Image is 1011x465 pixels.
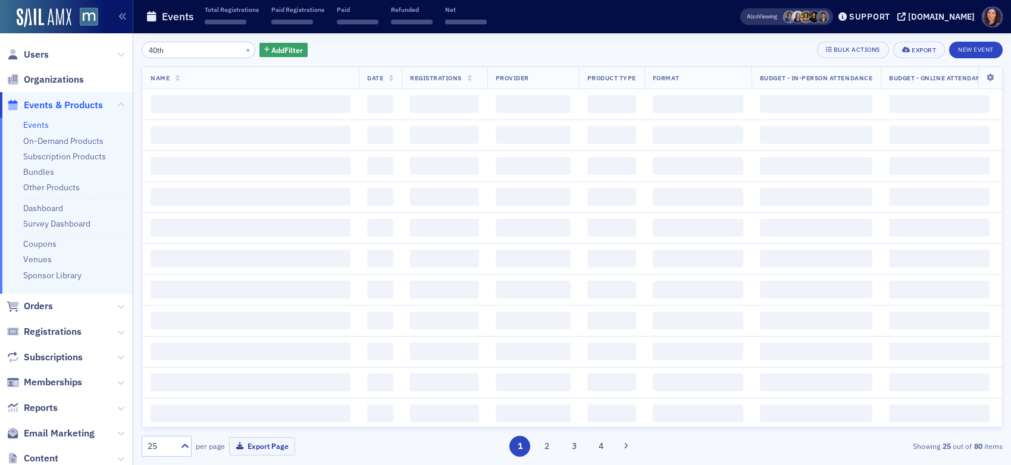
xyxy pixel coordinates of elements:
span: ‌ [587,373,636,391]
span: Format [653,74,679,82]
span: ‌ [367,250,393,268]
a: Events & Products [7,99,103,112]
span: Kelly Brown [791,11,804,23]
span: ‌ [271,20,313,24]
span: Product Type [587,74,636,82]
button: 2 [537,436,558,457]
span: ‌ [151,188,350,206]
span: ‌ [760,126,872,144]
span: ‌ [367,312,393,329]
a: Other Products [23,182,80,193]
span: ‌ [889,343,990,360]
button: Export Page [229,437,295,455]
span: ‌ [496,312,571,329]
a: Bundles [23,166,54,177]
span: ‌ [151,281,350,299]
span: Events & Products [24,99,103,112]
span: ‌ [653,281,743,299]
span: ‌ [445,20,487,24]
span: ‌ [496,126,571,144]
span: ‌ [410,188,478,206]
span: ‌ [367,188,393,206]
span: ‌ [410,250,478,268]
button: 4 [591,436,612,457]
span: ‌ [889,250,990,268]
span: Name [151,74,170,82]
span: ‌ [496,404,571,422]
button: 1 [509,436,530,457]
span: ‌ [367,404,393,422]
span: ‌ [653,404,743,422]
span: ‌ [496,95,571,113]
span: ‌ [889,126,990,144]
span: ‌ [151,95,350,113]
span: ‌ [205,20,246,24]
span: ‌ [889,312,990,329]
span: ‌ [760,343,872,360]
p: Total Registrations [205,5,259,14]
div: [DOMAIN_NAME] [908,11,975,22]
span: ‌ [151,250,350,268]
span: ‌ [367,373,393,391]
input: Search… [142,42,255,58]
span: ‌ [496,157,571,175]
span: ‌ [410,312,478,329]
button: 3 [564,436,584,457]
span: ‌ [760,250,872,268]
span: ‌ [760,281,872,299]
img: SailAMX [80,8,98,26]
span: ‌ [151,157,350,175]
div: 25 [148,440,174,453]
span: Chris Dougherty [783,11,796,23]
a: Orders [7,300,53,313]
span: ‌ [367,126,393,144]
span: ‌ [653,188,743,206]
span: ‌ [410,373,478,391]
a: Subscriptions [7,351,83,364]
span: Orders [24,300,53,313]
button: [DOMAIN_NAME] [897,12,979,21]
span: ‌ [760,157,872,175]
span: Budget - Online Attendance [889,74,990,82]
span: ‌ [889,157,990,175]
span: ‌ [587,219,636,237]
span: ‌ [496,250,571,268]
a: Organizations [7,73,84,86]
span: Laura Swann [800,11,812,23]
span: ‌ [151,404,350,422]
span: Registrations [410,74,462,82]
span: ‌ [587,95,636,113]
span: ‌ [410,95,478,113]
span: ‌ [653,126,743,144]
span: ‌ [410,404,478,422]
a: Sponsor Library [23,270,82,281]
a: Venues [23,254,52,265]
span: Content [24,452,58,465]
span: Registrations [24,325,82,338]
button: AddFilter [259,43,308,58]
button: × [243,44,253,55]
strong: 80 [972,441,984,451]
span: ‌ [151,312,350,329]
span: Mary Beth Halpern [816,11,829,23]
a: View Homepage [71,8,98,28]
span: ‌ [410,157,478,175]
img: SailAMX [17,8,71,27]
div: Showing out of items [724,441,1003,451]
span: Viewing [747,12,777,21]
span: ‌ [760,404,872,422]
span: ‌ [760,95,872,113]
span: ‌ [653,373,743,391]
a: New Event [949,43,1003,54]
a: Dashboard [23,203,63,213]
span: ‌ [889,219,990,237]
span: ‌ [367,95,393,113]
span: ‌ [587,250,636,268]
span: ‌ [653,312,743,329]
span: ‌ [653,95,743,113]
span: ‌ [367,281,393,299]
span: ‌ [496,281,571,299]
span: ‌ [151,343,350,360]
span: ‌ [889,404,990,422]
span: ‌ [587,343,636,360]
